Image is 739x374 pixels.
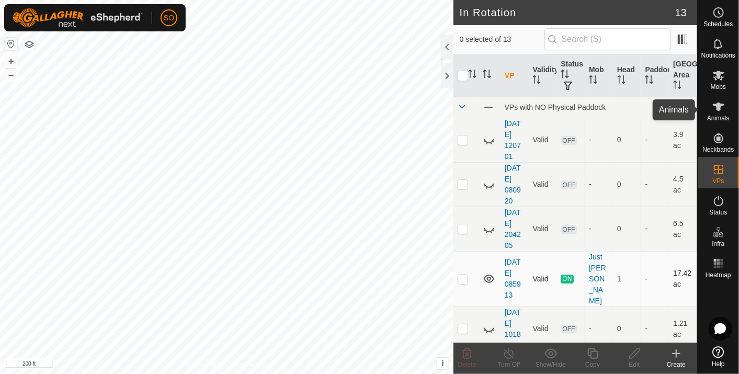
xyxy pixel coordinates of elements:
[712,178,724,184] span: VPs
[613,54,641,97] th: Head
[709,209,727,216] span: Status
[613,307,641,351] td: 0
[589,77,597,85] p-sorticon: Activate to sort
[528,251,556,307] td: Valid
[164,13,174,24] span: SO
[460,6,675,19] h2: In Rotation
[655,360,697,369] div: Create
[641,207,669,251] td: -
[237,360,268,370] a: Contact Us
[698,342,739,371] a: Help
[532,77,541,85] p-sorticon: Activate to sort
[5,55,17,67] button: +
[613,207,641,251] td: 0
[561,136,576,145] span: OFF
[505,103,693,111] div: VPs with NO Physical Paddock
[702,146,734,153] span: Neckbands
[589,223,609,234] div: -
[505,208,521,250] a: [DATE] 204205
[673,82,681,90] p-sorticon: Activate to sort
[5,69,17,81] button: –
[669,162,697,207] td: 4.5 ac
[437,358,449,369] button: i
[528,54,556,97] th: Validity
[669,251,697,307] td: 17.42 ac
[707,115,730,121] span: Animals
[572,360,613,369] div: Copy
[645,77,653,85] p-sorticon: Activate to sort
[441,359,444,368] span: i
[585,54,613,97] th: Mob
[669,54,697,97] th: [GEOGRAPHIC_DATA] Area
[528,307,556,351] td: Valid
[701,52,735,59] span: Notifications
[530,360,572,369] div: Show/Hide
[544,28,671,50] input: Search (S)
[556,54,585,97] th: Status
[483,71,491,80] p-sorticon: Activate to sort
[641,307,669,351] td: -
[528,207,556,251] td: Valid
[712,241,724,247] span: Infra
[589,179,609,190] div: -
[501,54,529,97] th: VP
[641,251,669,307] td: -
[468,71,476,80] p-sorticon: Activate to sort
[641,118,669,162] td: -
[528,118,556,162] td: Valid
[589,252,609,307] div: Just [PERSON_NAME]
[13,8,143,27] img: Gallagher Logo
[528,162,556,207] td: Valid
[488,360,530,369] div: Turn Off
[641,54,669,97] th: Paddock
[23,38,36,51] button: Map Layers
[669,307,697,351] td: 1.21 ac
[703,21,733,27] span: Schedules
[711,84,726,90] span: Mobs
[669,207,697,251] td: 6.5 ac
[561,180,576,189] span: OFF
[458,361,476,368] span: Delete
[613,360,655,369] div: Edit
[561,71,569,80] p-sorticon: Activate to sort
[675,5,687,20] span: 13
[613,118,641,162] td: 0
[505,119,521,161] a: [DATE] 120701
[561,225,576,234] span: OFF
[460,34,544,45] span: 0 selected of 13
[5,38,17,50] button: Reset Map
[589,323,609,334] div: -
[561,275,573,284] span: ON
[613,162,641,207] td: 0
[641,162,669,207] td: -
[561,325,576,334] span: OFF
[589,134,609,145] div: -
[617,77,626,85] p-sorticon: Activate to sort
[613,251,641,307] td: 1
[505,164,521,205] a: [DATE] 080920
[706,272,731,278] span: Heatmap
[505,308,521,349] a: [DATE] 101844
[505,258,521,299] a: [DATE] 085913
[669,118,697,162] td: 3.9 ac
[185,360,224,370] a: Privacy Policy
[712,361,725,367] span: Help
